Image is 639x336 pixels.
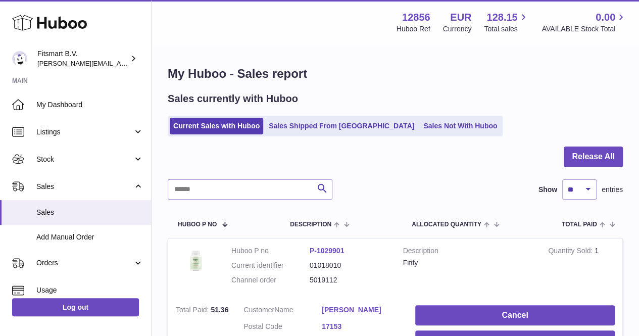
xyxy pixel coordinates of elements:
span: Usage [36,285,143,295]
span: My Dashboard [36,100,143,110]
strong: Total Paid [176,306,211,316]
span: Add Manual Order [36,232,143,242]
strong: Description [403,246,533,258]
span: Total sales [484,24,529,34]
dt: Name [243,305,322,317]
label: Show [538,185,557,195]
h1: My Huboo - Sales report [168,66,623,82]
strong: Quantity Sold [548,247,595,257]
a: Sales Shipped From [GEOGRAPHIC_DATA] [265,118,418,134]
span: Sales [36,208,143,217]
div: Fitsmart B.V. [37,49,128,68]
span: Total paid [562,221,597,228]
dt: Current identifier [231,261,310,270]
span: Customer [243,306,274,314]
a: 17153 [322,322,400,331]
span: Huboo P no [178,221,217,228]
button: Cancel [415,305,615,326]
td: 1 [540,238,622,298]
span: 128.15 [486,11,517,24]
strong: EUR [450,11,471,24]
dd: 5019112 [310,275,388,285]
span: AVAILABLE Stock Total [542,24,627,34]
div: Fitify [403,258,533,268]
span: 51.36 [211,306,228,314]
span: Description [290,221,331,228]
span: ALLOCATED Quantity [412,221,481,228]
span: 0.00 [596,11,615,24]
a: 128.15 Total sales [484,11,529,34]
dt: Channel order [231,275,310,285]
span: [PERSON_NAME][EMAIL_ADDRESS][DOMAIN_NAME] [37,59,203,67]
a: P-1029901 [310,247,345,255]
button: Release All [564,147,623,167]
img: jonathan@leaderoo.com [12,51,27,66]
a: 0.00 AVAILABLE Stock Total [542,11,627,34]
strong: 12856 [402,11,430,24]
dd: 01018010 [310,261,388,270]
span: Orders [36,258,133,268]
div: Huboo Ref [397,24,430,34]
a: Sales Not With Huboo [420,118,501,134]
div: Currency [443,24,472,34]
a: Log out [12,298,139,316]
span: Listings [36,127,133,137]
h2: Sales currently with Huboo [168,92,298,106]
span: Stock [36,155,133,164]
dt: Postal Code [243,322,322,334]
span: Sales [36,182,133,191]
a: [PERSON_NAME] [322,305,400,315]
span: entries [602,185,623,195]
a: Current Sales with Huboo [170,118,263,134]
dt: Huboo P no [231,246,310,256]
img: 128561739542540.png [176,246,216,275]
